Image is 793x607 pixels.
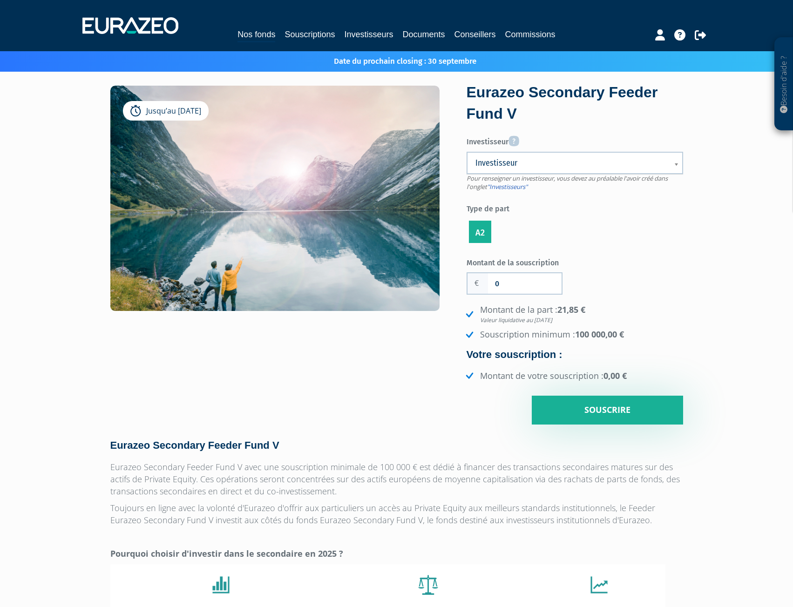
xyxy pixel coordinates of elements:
[467,349,683,360] h4: Votre souscription :
[344,28,393,41] a: Investisseurs
[467,132,683,148] label: Investisseur
[110,86,440,349] img: Eurazeo Secondary Feeder Fund V
[575,329,624,340] strong: 100 000,00 €
[110,461,683,497] p: Eurazeo Secondary Feeder Fund V avec une souscription minimale de 100 000 € est dédié à financer ...
[467,174,668,191] span: Pour renseigner un investisseur, vous devez au préalable l'avoir créé dans l'onglet
[779,42,789,126] p: Besoin d'aide ?
[110,548,343,559] strong: Pourquoi choisir d'investir dans le secondaire en 2025 ?
[467,255,575,269] label: Montant de la souscription
[467,82,683,124] div: Eurazeo Secondary Feeder Fund V
[123,101,209,121] div: Jusqu’au [DATE]
[416,573,440,597] img: mUwmk8n8pxTFH16eGc7gmQedAAAAAElFTkSuQmCC
[454,28,496,41] a: Conseillers
[469,221,491,243] label: A2
[110,440,683,451] h4: Eurazeo Secondary Feeder Fund V
[285,28,335,41] a: Souscriptions
[480,304,683,324] strong: 21,85 €
[307,56,476,67] p: Date du prochain closing : 30 septembre
[403,28,445,41] a: Documents
[487,182,528,191] a: "Investisseurs"
[110,502,683,526] p: Toujours en ligne avec la volonté d'Eurazeo d'offrir aux particuliers un accès au Private Equity ...
[532,396,683,425] input: Souscrire
[505,28,556,41] a: Commissions
[237,28,275,42] a: Nos fonds
[603,370,627,381] strong: 0,00 €
[587,573,611,597] img: tVZ3YVYGmVMyZRLa78LKsyczLV7MrOclU06KkYYahSrmjLRkdYvmqZ9FSP8U5rplgl6wArVKnRQDUMgeus6gArVvlHbVYFrtO...
[464,304,683,324] li: Montant de la part :
[82,17,178,34] img: 1732889491-logotype_eurazeo_blanc_rvb.png
[464,370,683,382] li: Montant de votre souscription :
[488,273,562,294] input: Montant de la souscription souhaité
[480,316,683,324] em: Valeur liquidative au [DATE]
[475,157,662,169] span: Investisseur
[467,201,683,215] label: Type de part
[209,573,233,597] img: XL6B+SZAkSZKkaVL6AHf3tpEy1UbkAAAAAElFTkSuQmCC
[464,329,683,341] li: Souscription minimum :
